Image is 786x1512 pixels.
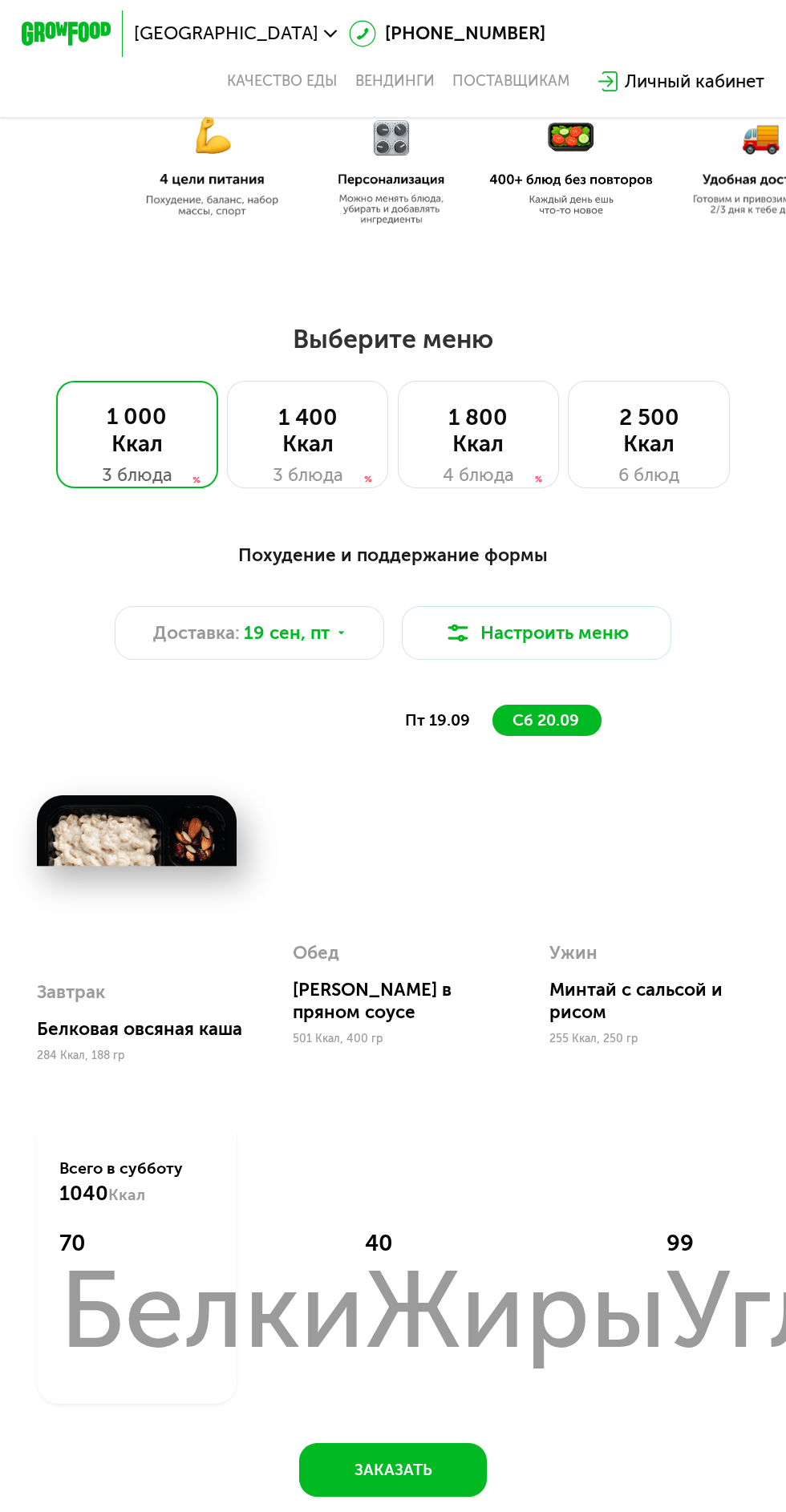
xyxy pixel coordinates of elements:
[549,976,598,1009] div: Ужин
[250,462,366,489] div: 3 блюда
[134,25,318,42] span: [GEOGRAPHIC_DATA]
[293,1068,492,1081] div: 501 Ккал, 400 гр
[452,72,569,90] div: поставщикам
[549,1072,749,1085] div: 255 Ккал, 250 гр
[405,711,470,730] span: пт 19.09
[108,1208,145,1227] span: Ккал
[349,20,545,47] a: [PHONE_NUMBER]
[549,1018,768,1063] div: Минтай с сальсой и рисом
[37,1029,255,1052] div: Белковая овсяная каша
[250,404,366,458] div: 1 400 Ккал
[59,1180,214,1230] div: Всего в субботу
[59,1279,365,1387] div: Белки
[293,1014,511,1059] div: [PERSON_NAME] в пряном соусе
[27,542,760,570] div: Похудение и поддержание формы
[365,1279,666,1387] div: Жиры
[591,462,707,489] div: 6 блюд
[37,987,105,1021] div: Завтрак
[153,620,240,647] span: Доставка:
[355,72,435,90] a: Вендинги
[227,72,337,90] a: Качество еды
[421,462,537,489] div: 4 блюда
[79,462,195,489] div: 3 блюда
[293,972,339,1005] div: Обед
[37,1061,237,1073] div: 284 Ккал, 188 гр
[59,1252,365,1280] div: 70
[402,606,671,660] button: Настроить меню
[421,404,537,458] div: 1 800 Ккал
[79,403,195,457] div: 1 000 Ккал
[513,711,579,730] span: сб 20.09
[59,1203,108,1228] span: 1040
[365,1252,666,1280] div: 40
[244,620,330,647] span: 19 сен, пт
[591,404,707,458] div: 2 500 Ккал
[625,68,764,95] div: Личный кабинет
[72,323,715,355] h2: Выберите меню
